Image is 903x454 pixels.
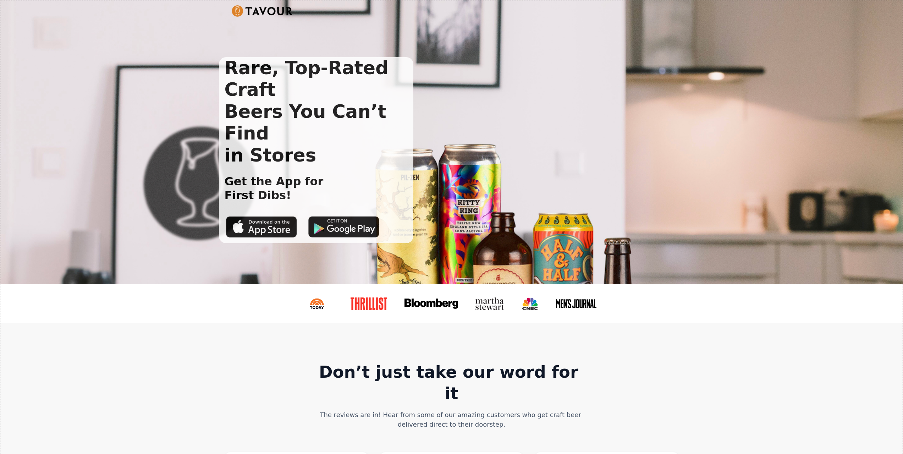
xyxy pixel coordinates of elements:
[232,5,293,17] img: Untitled UI logotext
[219,57,414,166] h1: Rare, Top-Rated Craft Beers You Can’t Find in Stores
[219,175,324,202] h1: Get the App for First Dibs!
[319,362,584,403] strong: Don’t just take our word for it
[232,5,293,17] a: Untitled UI logotextLogo
[315,410,588,429] div: The reviews are in! Hear from some of our amazing customers who get craft beer delivered direct t...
